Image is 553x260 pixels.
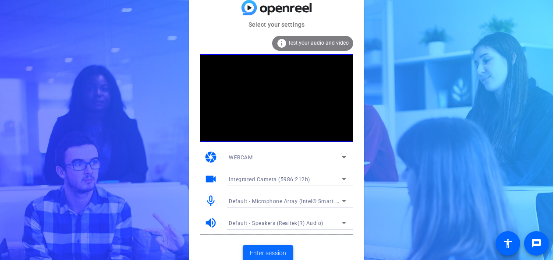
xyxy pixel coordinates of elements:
mat-icon: videocam [204,172,217,186]
span: Integrated Camera (5986:212b) [229,176,310,183]
span: Test your audio and video [288,40,349,46]
mat-icon: camera [204,151,217,164]
span: WEBCAM [229,155,252,161]
span: Default - Microphone Array (Intel® Smart Sound Technology for Digital Microphones) [229,197,446,204]
mat-card-subtitle: Select your settings [189,20,364,29]
mat-icon: accessibility [503,238,513,249]
mat-icon: volume_up [204,216,217,229]
mat-icon: mic_none [204,194,217,207]
span: Default - Speakers (Realtek(R) Audio) [229,220,323,226]
mat-icon: message [531,238,542,249]
span: Enter session [250,249,286,258]
mat-icon: info [276,38,287,49]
